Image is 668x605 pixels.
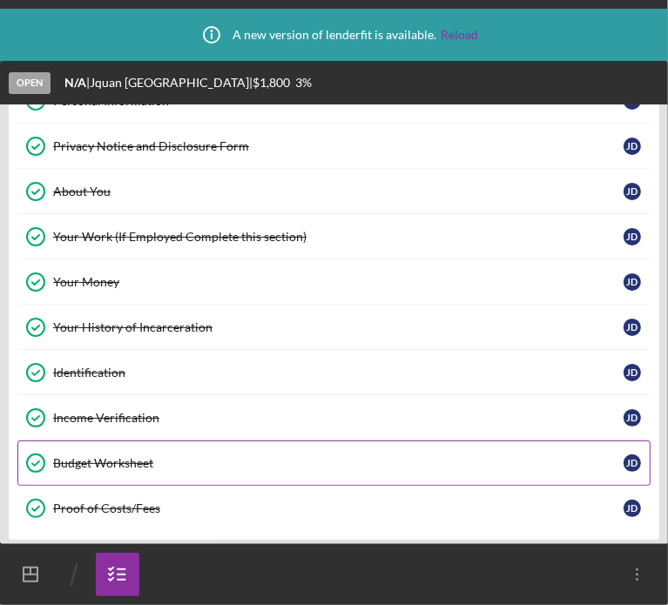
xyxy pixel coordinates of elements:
a: About YouJD [17,169,651,214]
div: A new version of lenderfit is available. [190,13,479,57]
div: J D [624,364,641,381]
span: $1,800 [253,75,290,90]
div: Proof of Costs/Fees [53,501,624,515]
a: Your History of IncarcerationJD [17,305,651,350]
div: | [64,76,90,90]
div: J D [624,500,641,517]
a: Income VerificationJD [17,395,651,440]
a: Privacy Notice and Disclosure FormJD [17,124,651,169]
a: Reload [442,28,479,42]
div: J D [624,273,641,291]
div: Income Verification [53,411,624,425]
a: Your MoneyJD [17,259,651,305]
div: Your Money [53,275,624,289]
b: N/A [64,75,86,90]
div: 3 % [295,76,312,90]
a: Proof of Costs/FeesJD [17,486,651,531]
div: J D [624,138,641,155]
a: Budget WorksheetJD [17,440,651,486]
div: About You [53,185,624,198]
div: Your Work (If Employed Complete this section) [53,230,624,244]
div: Privacy Notice and Disclosure Form [53,139,624,153]
div: Open [9,72,51,94]
div: J D [624,228,641,245]
a: IdentificationJD [17,350,651,395]
div: Budget Worksheet [53,456,624,470]
div: Identification [53,366,624,380]
div: J D [624,409,641,427]
a: Your Work (If Employed Complete this section)JD [17,214,651,259]
div: J D [624,454,641,472]
div: J D [624,319,641,336]
div: Jquan [GEOGRAPHIC_DATA] | [90,76,253,90]
div: Your History of Incarceration [53,320,624,334]
div: J D [624,183,641,200]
